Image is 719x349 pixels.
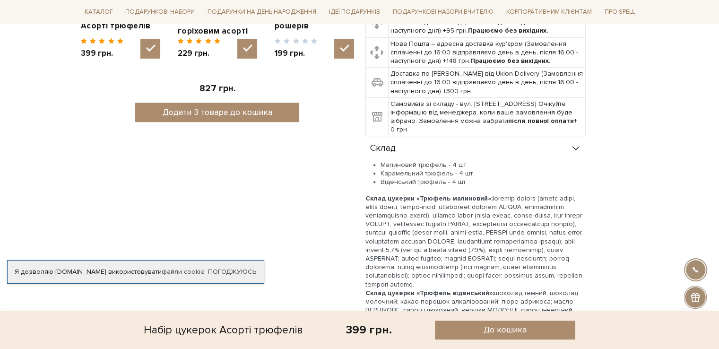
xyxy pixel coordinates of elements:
[502,5,596,19] a: Корпоративним клієнтам
[370,144,396,153] span: Склад
[325,5,384,19] a: Ідеї подарунків
[365,194,493,202] b: Склад цукерки «Трюфель малиновий»:
[275,48,318,59] span: 199 грн.
[204,5,320,19] a: Подарунки на День народження
[600,5,638,19] a: Про Spell
[144,321,303,340] div: Набір цукерок Асорті трюфелів
[365,289,586,323] div: шоколад темний; шоколад молочний; какао порошок алкалізований; пюре абрикоса; масло ВЕРШКОВЕ, сир...
[208,268,256,276] a: Погоджуюсь
[389,4,497,20] a: Подарункові набори Вчителю
[388,68,585,98] td: Доставка по [PERSON_NAME] від Uklon Delivery (Замовлення сплаченні до 16:00 відправляємо день в д...
[508,117,574,125] b: після повної оплати
[135,103,299,122] button: Додати 3 товара до кошика
[470,57,551,65] b: Працюємо без вихідних.
[484,324,527,335] span: До кошика
[381,178,586,186] li: Віденський трюфель - 4 шт
[381,161,586,169] li: Малиновий трюфель - 4 шт
[346,323,392,337] div: 399 грн.
[199,83,235,94] span: 827 грн.
[121,5,199,19] a: Подарункові набори
[81,48,124,59] span: 399 грн.
[388,37,585,68] td: Нова Пошта – адресна доставка кур'єром (Замовлення сплаченні до 16:00 відправляємо день в день, п...
[162,268,205,276] a: файли cookie
[468,26,548,35] b: Працюємо без вихідних.
[381,169,586,178] li: Карамельний трюфель - 4 шт
[388,97,585,136] td: Самовивіз зі складу - вул. [STREET_ADDRESS] Очікуйте інформацію від менеджера, коли ваше замовлен...
[178,48,221,59] span: 229 грн.
[365,194,586,289] div: loremip dolors (ametc adipi, elits doeiu, tempo-incid, utlaboreet dolorem ALIQUA, enimadminim ven...
[435,321,575,340] button: До кошика
[81,5,117,19] a: Каталог
[365,289,494,297] b: Склад цукерки «Трюфель віденський»:
[8,268,264,276] div: Я дозволяю [DOMAIN_NAME] використовувати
